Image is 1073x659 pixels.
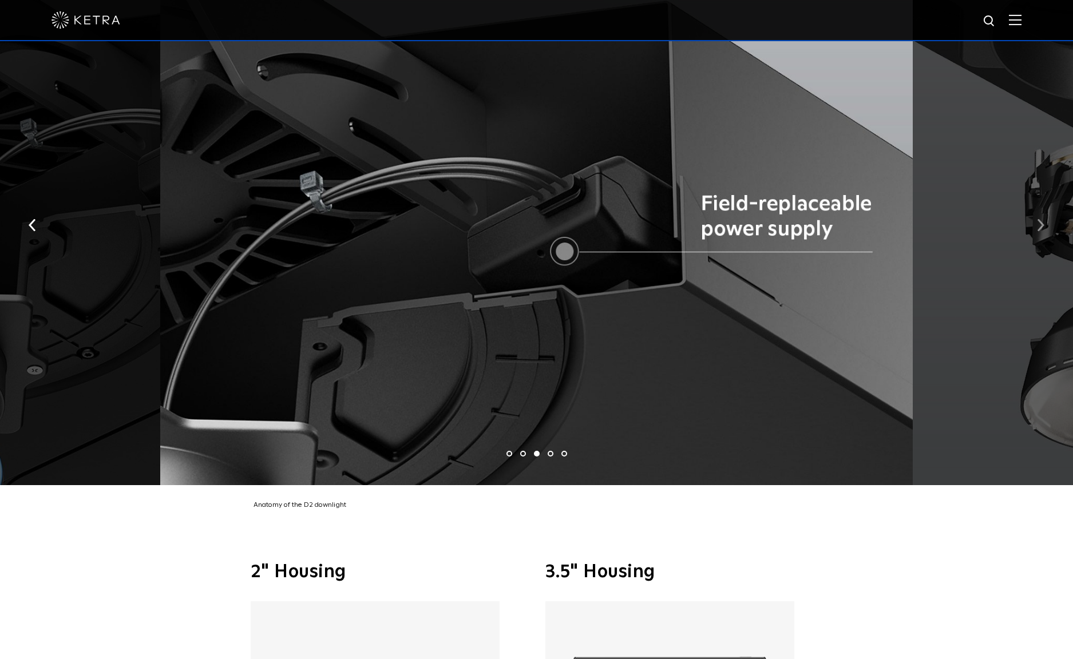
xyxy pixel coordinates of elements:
[1009,14,1021,25] img: Hamburger%20Nav.svg
[1037,219,1044,232] img: arrow-right-black.svg
[983,14,997,29] img: search icon
[52,11,120,29] img: ketra-logo-2019-white
[251,563,528,581] h3: 2" Housing
[29,219,36,232] img: arrow-left-black.svg
[242,499,837,512] div: Anatomy of the D2 downlight
[545,563,823,581] h3: 3.5" Housing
